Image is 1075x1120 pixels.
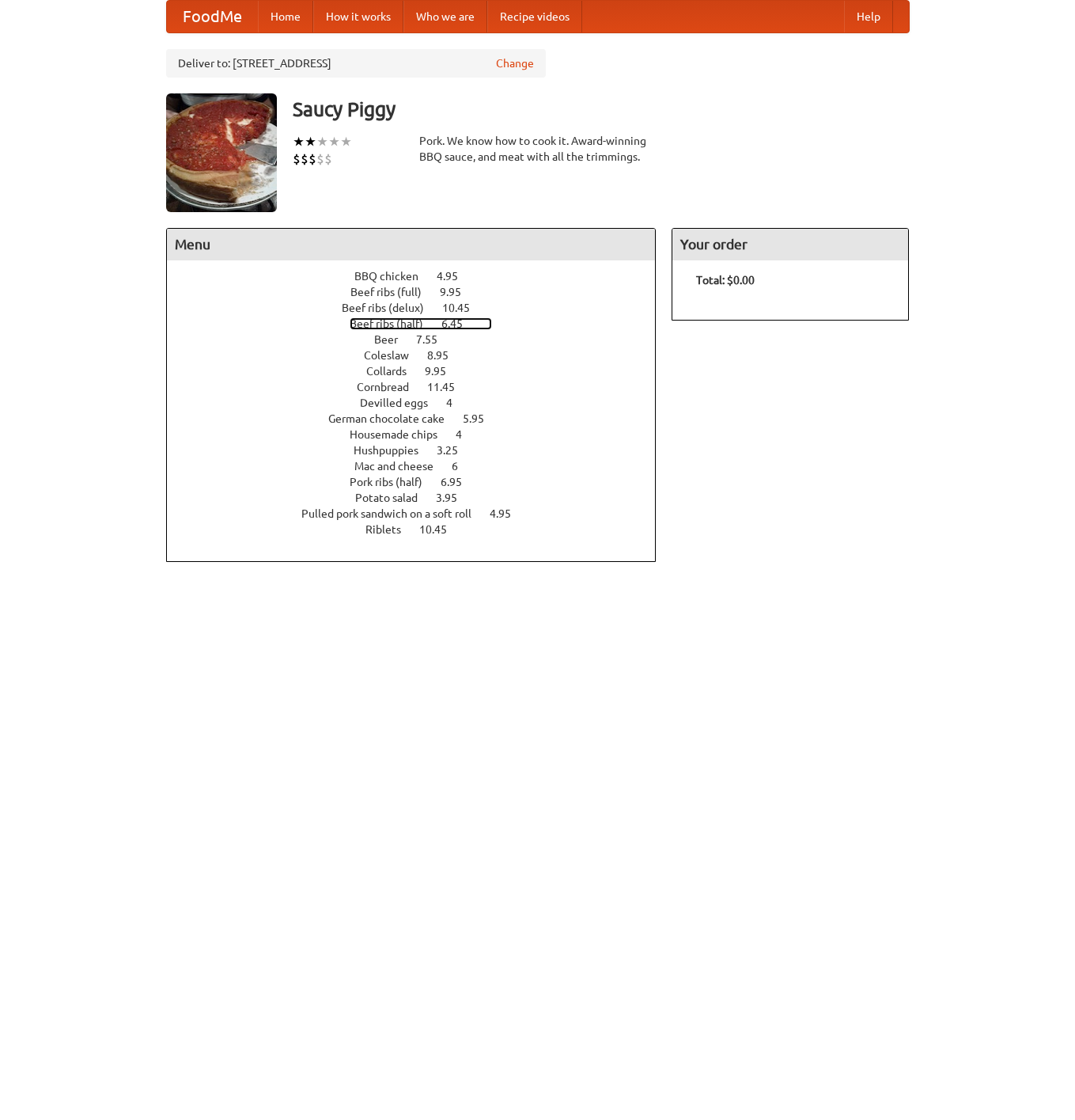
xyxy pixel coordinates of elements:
span: Potato salad [355,492,433,504]
a: Housemade chips 4 [350,428,491,441]
li: ★ [328,133,340,150]
a: Devilled eggs 4 [360,397,482,409]
h4: Your order [672,229,908,260]
span: 9.95 [440,286,477,298]
li: ★ [293,133,305,150]
span: German chocolate cake [328,412,460,425]
a: How it works [313,1,403,32]
a: Who we are [403,1,487,32]
span: Mac and cheese [354,460,449,473]
li: $ [324,150,332,168]
a: Hushpuppies 3.25 [354,444,487,457]
span: 3.95 [436,492,473,504]
span: 6.95 [441,476,478,488]
span: Cornbread [357,381,425,393]
a: BBQ chicken 4.95 [354,270,487,283]
a: Collards 9.95 [366,365,475,378]
a: German chocolate cake 5.95 [328,412,513,425]
span: BBQ chicken [354,270,434,283]
div: Pork. We know how to cook it. Award-winning BBQ sauce, and meat with all the trimmings. [419,133,657,165]
span: Coleslaw [364,349,425,362]
a: Cornbread 11.45 [357,381,484,393]
span: Beef ribs (delux) [342,302,440,314]
a: Home [258,1,313,32]
span: 9.95 [425,365,462,378]
span: 4 [446,397,468,409]
a: Help [844,1,893,32]
div: Deliver to: [STREET_ADDRESS] [166,49,546,78]
h4: Menu [167,229,656,260]
span: 6 [452,460,474,473]
span: Riblets [365,523,417,536]
span: 10.45 [442,302,486,314]
span: Beer [374,333,414,346]
a: Riblets 10.45 [365,523,476,536]
span: Collards [366,365,422,378]
span: Devilled eggs [360,397,444,409]
span: 4 [456,428,478,441]
li: ★ [340,133,352,150]
span: 11.45 [427,381,471,393]
li: $ [316,150,324,168]
span: 6.45 [441,317,479,330]
li: $ [308,150,316,168]
span: 3.25 [437,444,474,457]
a: Beef ribs (delux) 10.45 [342,302,499,314]
span: Beef ribs (half) [350,317,439,330]
a: Coleslaw 8.95 [364,349,478,362]
li: $ [301,150,308,168]
span: 7.55 [416,333,453,346]
a: Mac and cheese 6 [354,460,487,473]
span: Pork ribs (half) [350,476,438,488]
span: 8.95 [427,349,464,362]
span: 5.95 [463,412,500,425]
h3: Saucy Piggy [293,93,910,125]
span: Housemade chips [350,428,453,441]
a: Potato salad 3.95 [355,492,486,504]
img: angular.jpg [166,93,277,212]
a: Change [496,55,534,71]
a: Beer 7.55 [374,333,467,346]
a: Pork ribs (half) 6.95 [350,476,491,488]
span: 10.45 [419,523,463,536]
span: 4.95 [490,507,527,520]
span: Pulled pork sandwich on a soft roll [301,507,487,520]
li: ★ [305,133,316,150]
a: Beef ribs (half) 6.45 [350,317,492,330]
b: Total: $0.00 [696,274,755,287]
span: Hushpuppies [354,444,434,457]
a: Beef ribs (full) 9.95 [350,286,490,298]
a: Pulled pork sandwich on a soft roll 4.95 [301,507,540,520]
li: ★ [316,133,328,150]
span: 4.95 [437,270,474,283]
span: Beef ribs (full) [350,286,437,298]
a: Recipe videos [487,1,582,32]
li: $ [293,150,301,168]
a: FoodMe [167,1,258,32]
